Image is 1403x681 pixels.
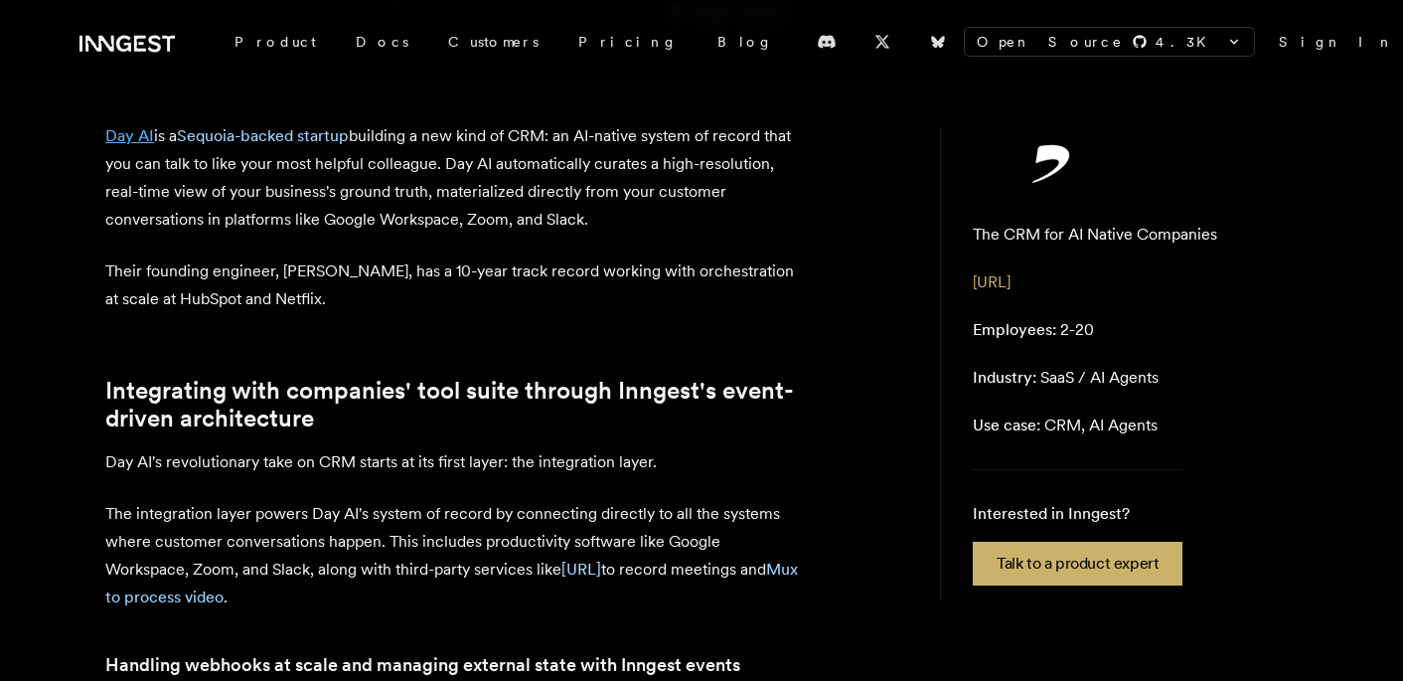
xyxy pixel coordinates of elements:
div: Product [215,24,336,60]
p: Their founding engineer, [PERSON_NAME], has a 10-year track record working with orchestration at ... [105,257,801,313]
span: Use case: [973,416,1040,434]
a: Docs [336,24,428,60]
a: Bluesky [916,26,960,58]
span: 4.3 K [1156,32,1218,52]
a: Discord [805,26,849,58]
a: Pricing [558,24,698,60]
p: CRM, AI Agents [973,414,1158,437]
a: [URL] [561,560,601,579]
a: X [860,26,904,58]
p: The CRM for AI Native Companies [973,223,1217,247]
a: Sign In [1279,32,1394,52]
a: Handling webhooks at scale and managing external state with Inngest events [105,651,740,679]
p: SaaS / AI Agents [973,366,1159,390]
span: Industry: [973,368,1036,387]
a: Talk to a product expert [973,542,1182,586]
p: The integration layer powers Day AI's system of record by connecting directly to all the systems ... [105,500,801,611]
a: Day AI [105,126,154,145]
span: Open Source [977,32,1124,52]
p: 2-20 [973,318,1094,342]
a: Customers [428,24,558,60]
span: Employees: [973,320,1056,339]
p: is a building a new kind of CRM: an AI-native system of record that you can talk to like your mos... [105,122,801,234]
a: Blog [698,24,793,60]
a: [URL] [973,272,1011,291]
a: Integrating with companies' tool suite through Inngest's event-driven architecture [105,377,801,432]
p: Day AI's revolutionary take on CRM starts at its first layer: the integration layer. [105,448,801,476]
a: Sequoia-backed startup [177,126,349,145]
img: Day AI's logo [973,143,1132,183]
p: Interested in Inngest? [973,502,1182,526]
